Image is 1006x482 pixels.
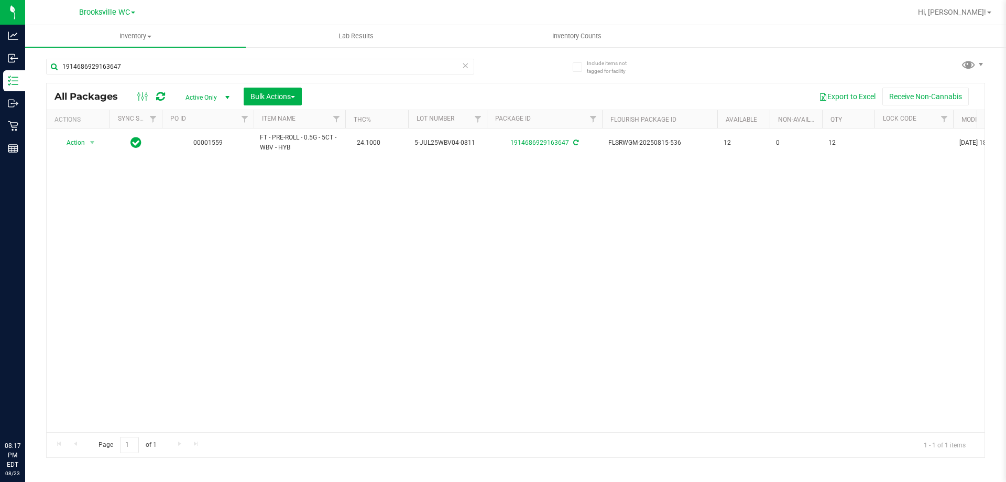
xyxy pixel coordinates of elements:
[414,138,480,148] span: 5-JUL25WBV04-0811
[8,121,18,131] inline-svg: Retail
[8,53,18,63] inline-svg: Inbound
[610,116,676,123] a: Flourish Package ID
[466,25,687,47] a: Inventory Counts
[608,138,711,148] span: FLSRWGM-20250815-536
[726,116,757,123] a: Available
[118,115,158,122] a: Sync Status
[244,88,302,105] button: Bulk Actions
[585,110,602,128] a: Filter
[776,138,816,148] span: 0
[57,135,85,150] span: Action
[8,143,18,154] inline-svg: Reports
[812,88,882,105] button: Export to Excel
[915,437,974,453] span: 1 - 1 of 1 items
[830,116,842,123] a: Qty
[510,139,569,146] a: 1914686929163647
[883,115,916,122] a: Lock Code
[262,115,296,122] a: Item Name
[79,8,130,17] span: Brooksville WC
[170,115,186,122] a: PO ID
[724,138,763,148] span: 12
[260,133,339,153] span: FT - PRE-ROLL - 0.5G - 5CT - WBV - HYB
[25,25,246,47] a: Inventory
[54,91,128,102] span: All Packages
[882,88,969,105] button: Receive Non-Cannabis
[145,110,162,128] a: Filter
[324,31,388,41] span: Lab Results
[246,25,466,47] a: Lab Results
[54,116,105,123] div: Actions
[25,31,246,41] span: Inventory
[120,437,139,453] input: 1
[236,110,254,128] a: Filter
[46,59,474,74] input: Search Package ID, Item Name, SKU, Lot or Part Number...
[495,115,531,122] a: Package ID
[5,469,20,477] p: 08/23
[8,98,18,109] inline-svg: Outbound
[250,92,295,101] span: Bulk Actions
[10,398,42,430] iframe: Resource center
[918,8,986,16] span: Hi, [PERSON_NAME]!
[86,135,99,150] span: select
[587,59,639,75] span: Include items not tagged for facility
[828,138,868,148] span: 12
[354,116,371,123] a: THC%
[469,110,487,128] a: Filter
[936,110,953,128] a: Filter
[130,135,141,150] span: In Sync
[8,30,18,41] inline-svg: Analytics
[417,115,454,122] a: Lot Number
[462,59,469,72] span: Clear
[778,116,825,123] a: Non-Available
[328,110,345,128] a: Filter
[572,139,578,146] span: Sync from Compliance System
[538,31,616,41] span: Inventory Counts
[352,135,386,151] span: 24.1000
[8,76,18,86] inline-svg: Inventory
[5,441,20,469] p: 08:17 PM EDT
[193,139,223,146] a: 00001559
[90,437,165,453] span: Page of 1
